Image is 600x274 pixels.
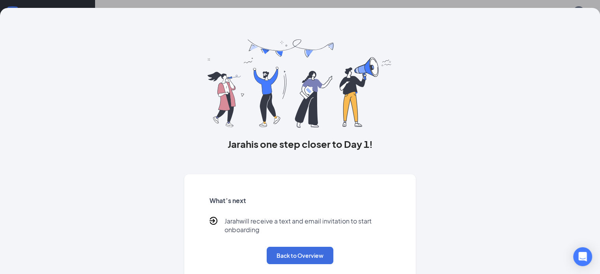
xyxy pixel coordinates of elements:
[224,217,391,234] p: Jarah will receive a text and email invitation to start onboarding
[573,247,592,266] div: Open Intercom Messenger
[207,39,393,128] img: you are all set
[184,137,416,151] h3: Jarah is one step closer to Day 1!
[209,196,391,205] h5: What’s next
[267,247,333,264] button: Back to Overview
